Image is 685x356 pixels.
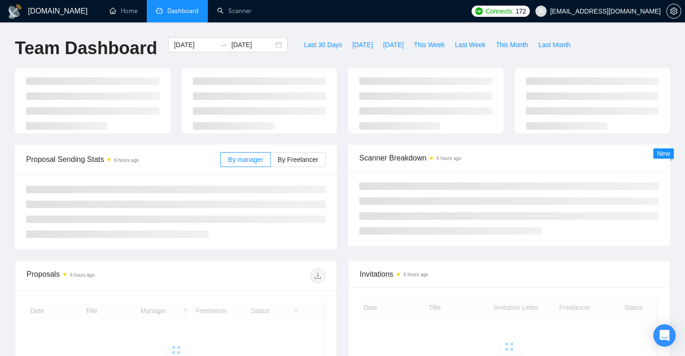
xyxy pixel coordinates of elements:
span: Last Week [455,40,486,50]
span: dashboard [156,7,163,14]
button: Last 30 Days [299,37,347,52]
time: 6 hours ago [114,158,139,163]
span: Dashboard [167,7,199,15]
div: Proposals [27,268,176,283]
span: swap-right [220,41,227,49]
span: This Month [496,40,528,50]
span: setting [667,7,681,15]
span: user [538,8,544,14]
span: [DATE] [383,40,404,50]
span: Invitations [360,268,658,280]
time: 6 hours ago [437,156,461,161]
span: to [220,41,227,49]
button: Last Week [450,37,491,52]
button: [DATE] [347,37,378,52]
button: This Month [491,37,533,52]
button: This Week [409,37,450,52]
a: setting [666,7,681,15]
input: Start date [174,40,216,50]
span: Last Month [538,40,570,50]
button: Last Month [533,37,575,52]
button: setting [666,4,681,19]
img: upwork-logo.png [475,7,483,15]
span: By manager [228,156,263,163]
a: homeHome [110,7,137,15]
h1: Team Dashboard [15,37,157,59]
span: Connects: [486,6,514,16]
span: 172 [515,6,526,16]
a: searchScanner [217,7,252,15]
span: This Week [414,40,445,50]
span: Scanner Breakdown [359,152,659,164]
span: New [657,150,670,157]
button: [DATE] [378,37,409,52]
div: Open Intercom Messenger [653,324,676,347]
span: Proposal Sending Stats [26,154,220,165]
time: 6 hours ago [70,272,95,278]
input: End date [231,40,274,50]
span: Last 30 Days [304,40,342,50]
img: logo [7,4,22,19]
time: 6 hours ago [404,272,428,277]
span: [DATE] [352,40,373,50]
span: By Freelancer [278,156,318,163]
